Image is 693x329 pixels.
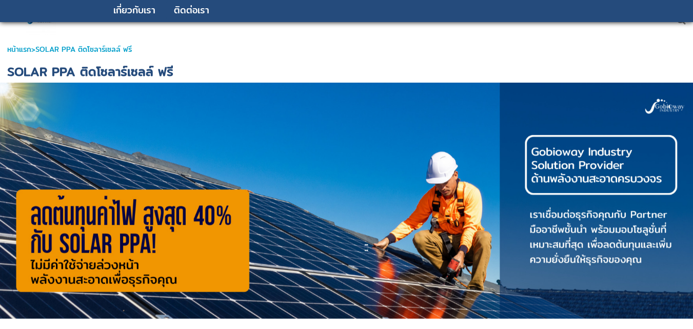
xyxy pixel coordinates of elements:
[7,62,173,81] span: SOLAR PPA ติดโซลาร์เซลล์ ฟรี
[35,44,132,55] span: SOLAR PPA ติดโซลาร์เซลล์ ฟรี
[113,6,155,15] div: เกี่ยวกับเรา
[174,1,209,20] a: ติดต่อเรา
[113,1,155,20] a: เกี่ยวกับเรา
[7,44,31,55] a: หน้าแรก
[174,6,209,15] div: ติดต่อเรา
